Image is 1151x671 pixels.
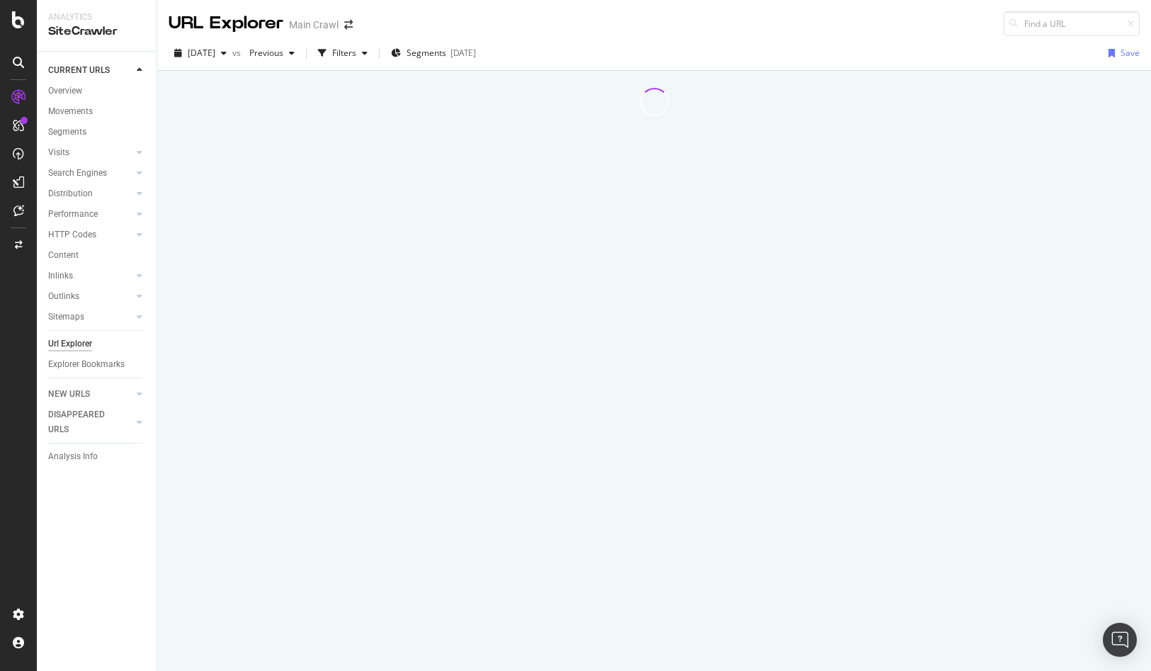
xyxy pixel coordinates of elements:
a: Content [48,248,147,263]
a: Outlinks [48,289,132,304]
div: Movements [48,104,93,119]
div: Filters [332,47,356,59]
div: DISAPPEARED URLS [48,407,120,437]
a: Analysis Info [48,449,147,464]
div: Outlinks [48,289,79,304]
input: Find a URL [1004,11,1140,36]
a: HTTP Codes [48,227,132,242]
div: Segments [48,125,86,140]
div: Analysis Info [48,449,98,464]
a: Visits [48,145,132,160]
div: Overview [48,84,82,98]
a: NEW URLS [48,387,132,402]
div: Distribution [48,186,93,201]
div: Analytics [48,11,145,23]
div: Performance [48,207,98,222]
a: Distribution [48,186,132,201]
a: Movements [48,104,147,119]
a: Search Engines [48,166,132,181]
span: vs [232,47,244,59]
div: Content [48,248,79,263]
div: Open Intercom Messenger [1103,623,1137,657]
span: Previous [244,47,283,59]
div: Sitemaps [48,310,84,325]
a: Explorer Bookmarks [48,357,147,372]
a: Performance [48,207,132,222]
a: Overview [48,84,147,98]
div: Visits [48,145,69,160]
button: Segments[DATE] [385,42,482,64]
div: [DATE] [450,47,476,59]
button: Save [1103,42,1140,64]
a: Url Explorer [48,337,147,351]
button: Filters [312,42,373,64]
div: Main Crawl [289,18,339,32]
span: Segments [407,47,446,59]
div: Url Explorer [48,337,92,351]
button: [DATE] [169,42,232,64]
button: Previous [244,42,300,64]
a: DISAPPEARED URLS [48,407,132,437]
div: CURRENT URLS [48,63,110,78]
div: HTTP Codes [48,227,96,242]
div: Save [1121,47,1140,59]
div: Explorer Bookmarks [48,357,125,372]
div: NEW URLS [48,387,90,402]
a: Sitemaps [48,310,132,325]
div: arrow-right-arrow-left [344,20,353,30]
div: SiteCrawler [48,23,145,40]
div: Inlinks [48,269,73,283]
a: Inlinks [48,269,132,283]
a: Segments [48,125,147,140]
span: 2025 Aug. 19th [188,47,215,59]
a: CURRENT URLS [48,63,132,78]
div: URL Explorer [169,11,283,35]
div: Search Engines [48,166,107,181]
